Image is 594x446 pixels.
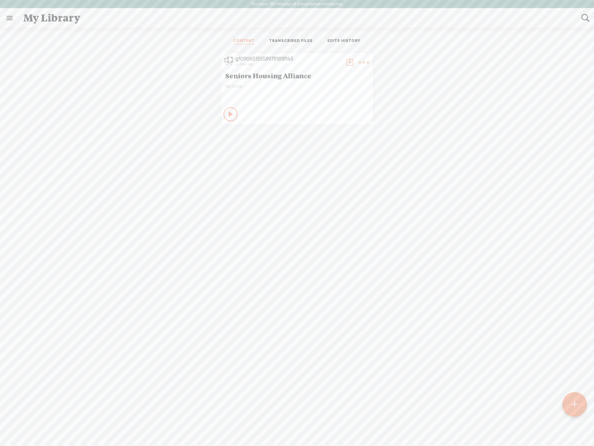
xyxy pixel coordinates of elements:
[18,9,576,27] div: My Library
[223,55,234,66] img: http%3A%2F%2Fres.cloudinary.com%2Ftrebble-fm%2Fimage%2Fupload%2Fv1759220850%2Fcom.trebble.trebble...
[233,38,255,44] a: CONTENT
[235,55,341,62] div: g109065155589781818145
[251,1,343,7] label: You have 38 minutes of transcription remaining.
[225,83,369,89] span: No note
[225,71,369,80] span: Seniors Housing Alliance
[327,38,361,44] a: EDITS HISTORY
[269,38,313,44] a: TRANSCRIBED FILES
[235,62,341,66] div: an hour ago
